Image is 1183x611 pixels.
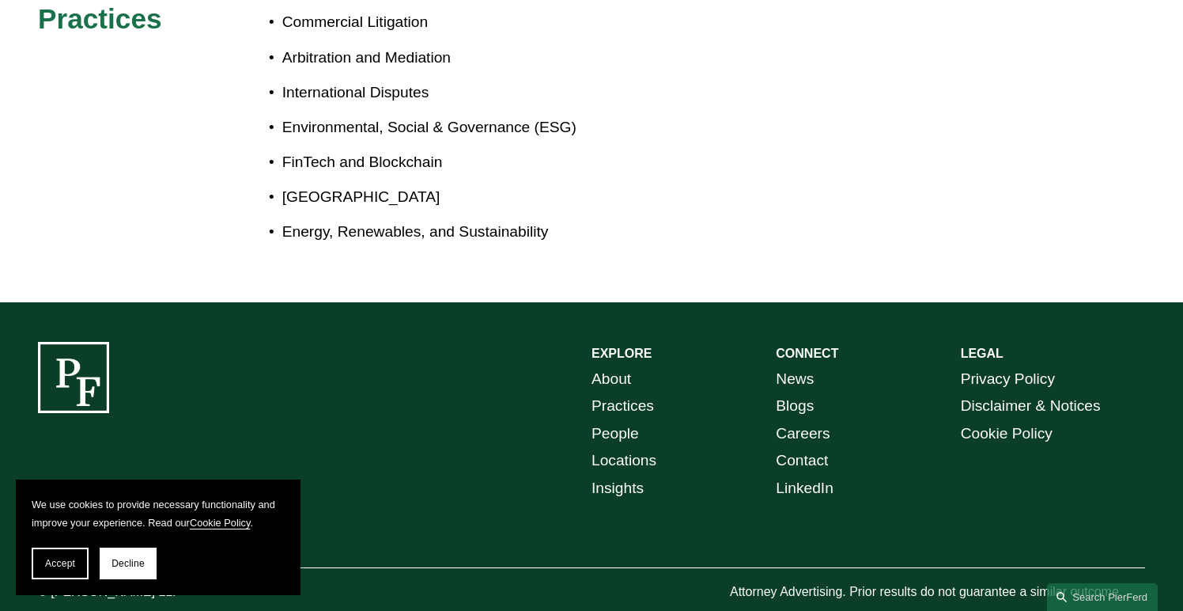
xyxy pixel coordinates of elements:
a: Careers [776,420,830,448]
a: Blogs [776,393,814,420]
button: Decline [100,548,157,579]
a: Practices [591,393,654,420]
p: We use cookies to provide necessary functionality and improve your experience. Read our . [32,495,285,532]
p: Energy, Renewables, and Sustainability [282,218,591,246]
a: News [776,366,814,393]
span: Decline [111,558,145,569]
p: Commercial Litigation [282,9,591,36]
a: Privacy Policy [961,366,1055,393]
p: International Disputes [282,79,591,107]
a: Cookie Policy [961,420,1053,448]
a: Disclaimer & Notices [961,393,1101,420]
a: Cookie Policy [190,517,251,529]
button: Accept [32,548,89,579]
a: Locations [591,447,656,475]
a: Contact [776,447,828,475]
strong: EXPLORE [591,347,652,360]
strong: LEGAL [961,347,1003,360]
p: Arbitration and Mediation [282,44,591,72]
a: About [591,366,631,393]
p: FinTech and Blockchain [282,149,591,176]
p: Environmental, Social & Governance (ESG) [282,114,591,142]
p: [GEOGRAPHIC_DATA] [282,184,591,211]
strong: CONNECT [776,347,838,360]
a: LinkedIn [776,475,833,503]
a: Search this site [1047,583,1158,611]
p: Attorney Advertising. Prior results do not guarantee a similar outcome. [730,581,1145,604]
a: Insights [591,475,644,503]
section: Cookie banner [16,480,300,595]
span: Accept [45,558,75,569]
a: People [591,420,639,448]
span: Practices [38,3,162,34]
